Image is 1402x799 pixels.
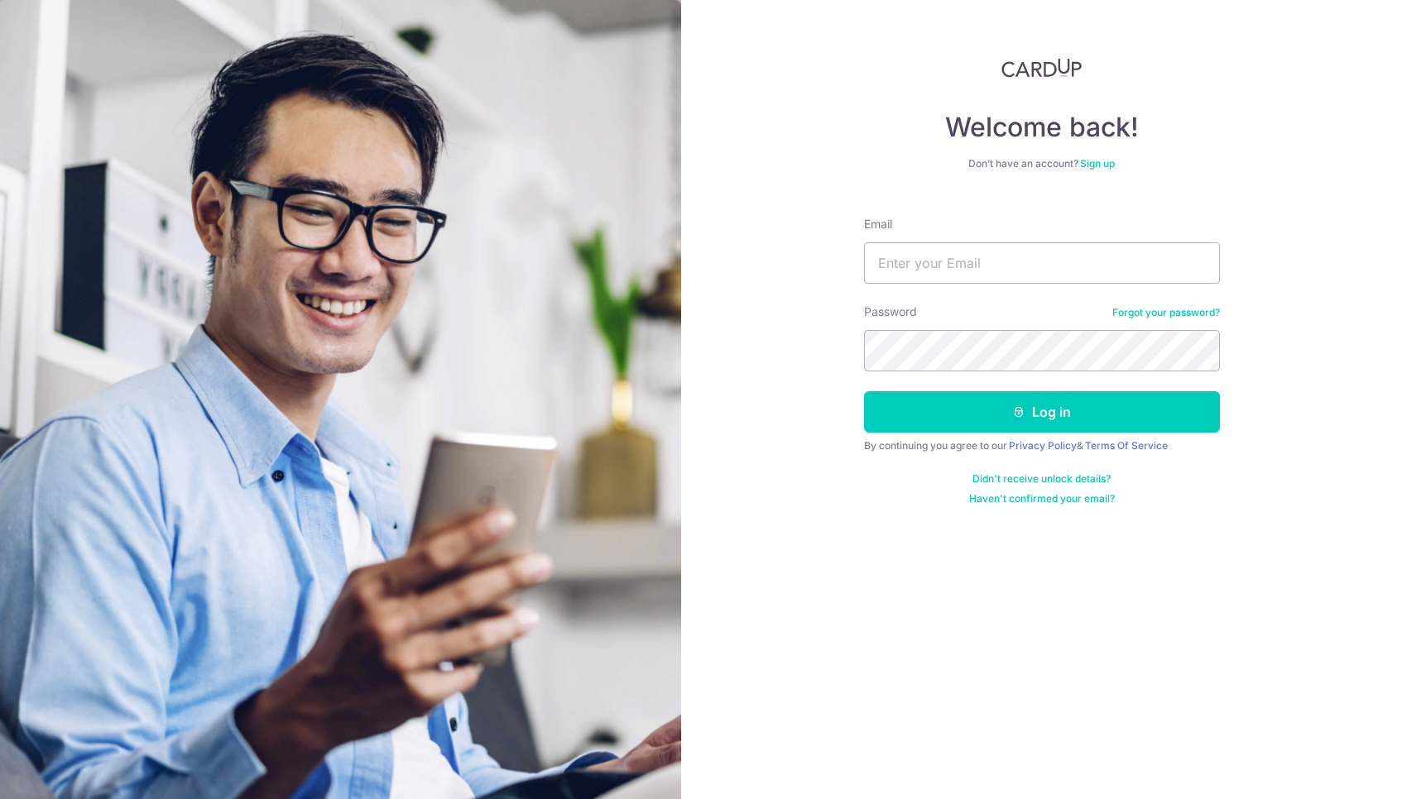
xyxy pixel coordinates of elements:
a: Didn't receive unlock details? [972,472,1111,486]
a: Terms Of Service [1085,439,1168,452]
a: Haven't confirmed your email? [969,492,1115,505]
button: Log in [864,391,1220,433]
input: Enter your Email [864,242,1220,284]
img: CardUp Logo [1001,58,1083,78]
a: Forgot your password? [1112,306,1220,319]
a: Sign up [1080,157,1115,170]
label: Email [864,216,892,232]
label: Password [864,304,917,320]
div: By continuing you agree to our & [864,439,1220,452]
a: Privacy Policy [1009,439,1077,452]
h4: Welcome back! [864,111,1220,144]
div: Don’t have an account? [864,157,1220,170]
